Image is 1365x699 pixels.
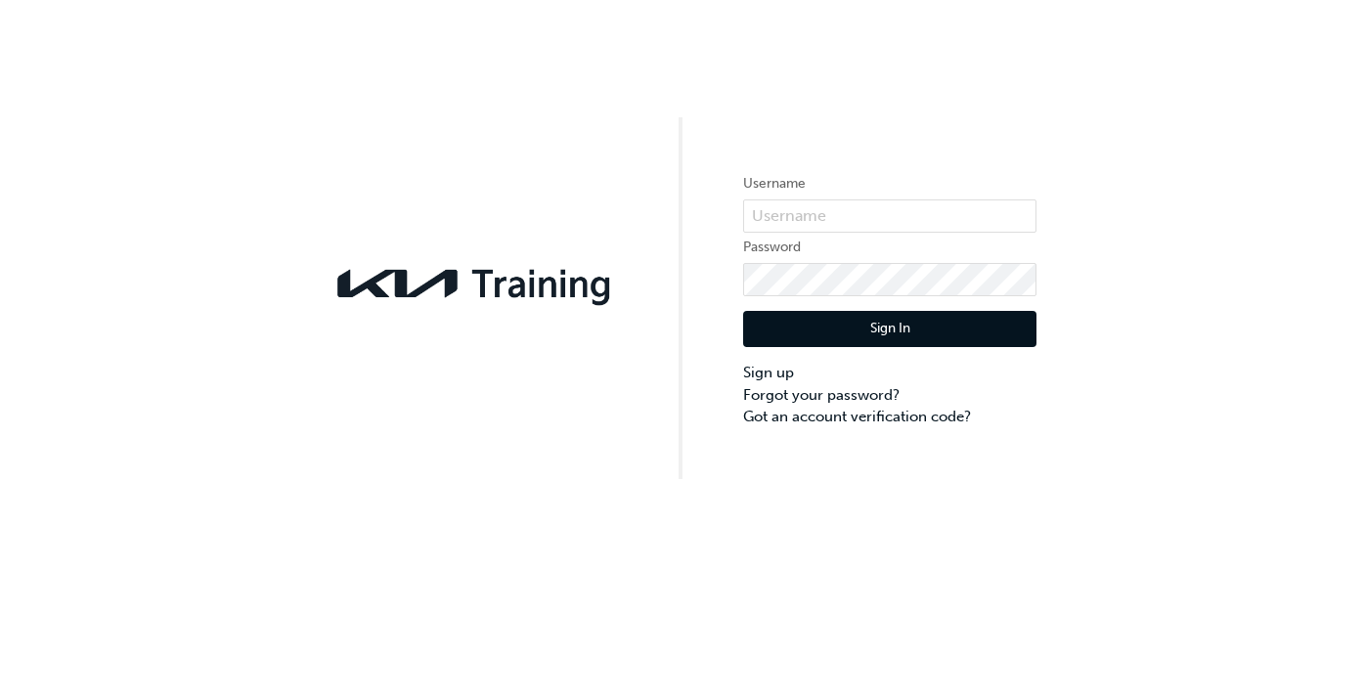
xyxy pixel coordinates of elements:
label: Username [743,172,1036,196]
label: Password [743,236,1036,259]
a: Forgot your password? [743,384,1036,407]
input: Username [743,199,1036,233]
a: Sign up [743,362,1036,384]
a: Got an account verification code? [743,406,1036,428]
button: Sign In [743,311,1036,348]
img: kia-training [329,257,622,310]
